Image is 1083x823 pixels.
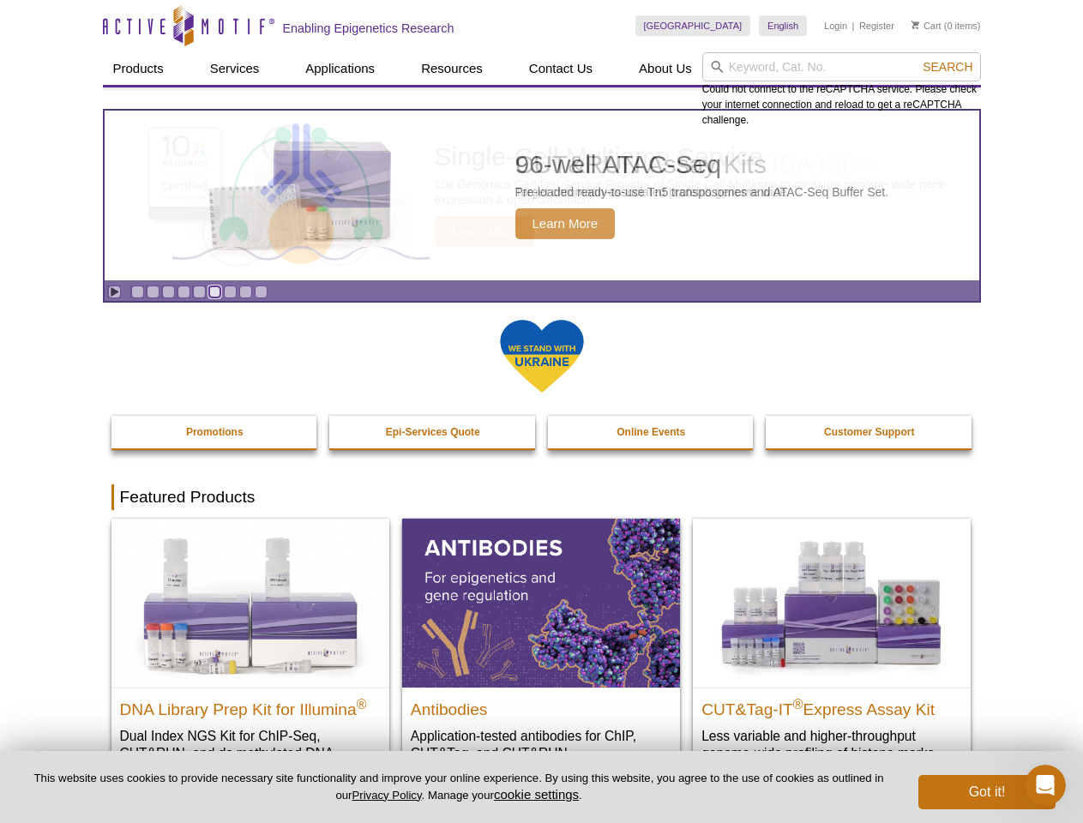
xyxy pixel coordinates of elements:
img: CUT&Tag-IT® Express Assay Kit [693,519,971,687]
a: Go to slide 9 [255,285,268,298]
strong: Online Events [617,426,685,438]
img: We Stand With Ukraine [499,318,585,394]
a: Products [103,52,174,85]
span: Search [923,60,972,74]
a: Cart [912,20,942,32]
strong: Customer Support [824,426,914,438]
iframe: Intercom live chat [1025,765,1066,806]
li: | [852,15,855,36]
a: Customer Support [766,416,973,448]
button: Search [918,59,978,75]
strong: Epi-Services Quote [386,426,480,438]
a: Go to slide 8 [239,285,252,298]
li: (0 items) [912,15,981,36]
a: Applications [295,52,385,85]
div: Could not connect to the reCAPTCHA service. Please check your internet connection and reload to g... [702,52,981,128]
a: Go to slide 1 [131,285,144,298]
a: English [759,15,807,36]
h2: Featured Products [111,484,972,510]
a: Go to slide 6 [208,285,221,298]
a: Services [200,52,270,85]
a: Epi-Services Quote [329,416,537,448]
a: [GEOGRAPHIC_DATA] [635,15,751,36]
p: Less variable and higher-throughput genome-wide profiling of histone marks​. [701,727,962,762]
img: All Antibodies [402,519,680,687]
a: Toggle autoplay [108,285,121,298]
p: This website uses cookies to provide necessary site functionality and improve your online experie... [27,771,890,803]
a: Register [859,20,894,32]
a: Login [824,20,847,32]
a: Contact Us [519,52,603,85]
a: Privacy Policy [352,789,421,802]
input: Keyword, Cat. No. [702,52,981,81]
a: CUT&Tag-IT® Express Assay Kit CUT&Tag-IT®Express Assay Kit Less variable and higher-throughput ge... [693,519,971,778]
button: Got it! [918,775,1056,809]
button: cookie settings [494,787,579,802]
a: Go to slide 7 [224,285,237,298]
sup: ® [357,696,367,711]
a: Resources [411,52,493,85]
a: Go to slide 4 [177,285,190,298]
a: All Antibodies Antibodies Application-tested antibodies for ChIP, CUT&Tag, and CUT&RUN. [402,519,680,778]
a: Go to slide 5 [193,285,206,298]
sup: ® [793,696,803,711]
a: Promotions [111,416,319,448]
a: DNA Library Prep Kit for Illumina DNA Library Prep Kit for Illumina® Dual Index NGS Kit for ChIP-... [111,519,389,796]
img: Your Cart [912,21,919,29]
strong: Promotions [186,426,244,438]
p: Dual Index NGS Kit for ChIP-Seq, CUT&RUN, and ds methylated DNA assays. [120,727,381,779]
h2: DNA Library Prep Kit for Illumina [120,693,381,718]
a: About Us [629,52,702,85]
a: Go to slide 2 [147,285,159,298]
h2: Antibodies [411,693,671,718]
h2: CUT&Tag-IT Express Assay Kit [701,693,962,718]
a: Online Events [548,416,755,448]
p: Application-tested antibodies for ChIP, CUT&Tag, and CUT&RUN. [411,727,671,762]
h2: Enabling Epigenetics Research [283,21,454,36]
img: DNA Library Prep Kit for Illumina [111,519,389,687]
a: Go to slide 3 [162,285,175,298]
